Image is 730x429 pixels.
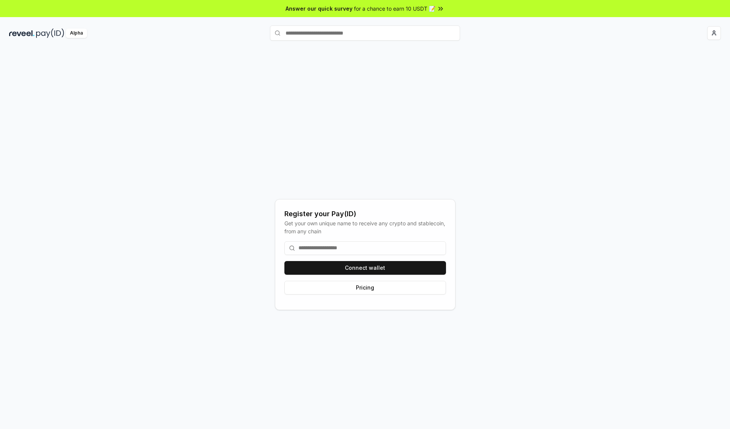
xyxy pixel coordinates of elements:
div: Get your own unique name to receive any crypto and stablecoin, from any chain [284,219,446,235]
button: Pricing [284,281,446,294]
div: Register your Pay(ID) [284,209,446,219]
img: pay_id [36,28,64,38]
img: reveel_dark [9,28,35,38]
span: for a chance to earn 10 USDT 📝 [354,5,435,13]
button: Connect wallet [284,261,446,275]
span: Answer our quick survey [286,5,352,13]
div: Alpha [66,28,87,38]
